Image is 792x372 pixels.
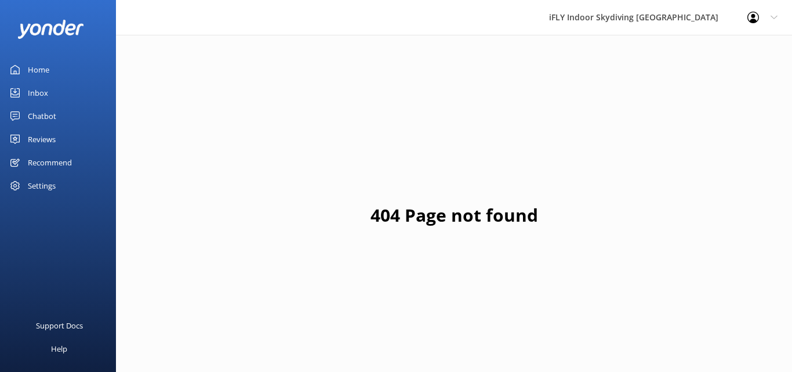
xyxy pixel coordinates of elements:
div: Home [28,58,49,81]
div: Chatbot [28,104,56,128]
div: Help [51,337,67,360]
div: Reviews [28,128,56,151]
div: Support Docs [36,314,83,337]
div: Inbox [28,81,48,104]
div: Settings [28,174,56,197]
h1: 404 Page not found [370,201,538,229]
img: yonder-white-logo.png [17,20,84,39]
div: Recommend [28,151,72,174]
